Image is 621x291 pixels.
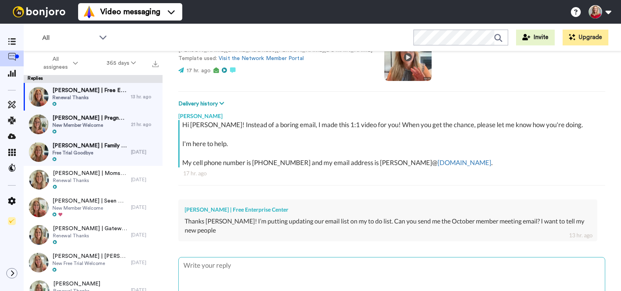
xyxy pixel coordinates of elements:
span: New Free Trial Welcome [52,260,127,267]
img: c3682782-09da-43fa-b4aa-c4258b8882c4-thumb.jpg [29,225,49,245]
div: 13 hr. ago [131,94,159,100]
button: Delivery history [178,100,226,108]
button: Export all results that match these filters now. [150,57,161,69]
span: All assignees [39,55,71,71]
div: [PERSON_NAME] | Free Enterprise Center [185,206,591,214]
span: [PERSON_NAME] | Moms Connect [53,169,127,177]
div: [PERSON_NAME] [178,108,605,120]
button: All assignees [25,52,92,74]
a: [PERSON_NAME] | Gateway MissionRenewal Thanks[DATE] [24,221,163,249]
div: Thanks [PERSON_NAME]! I’m putting updating our email list on my to do list. Can you send me the O... [185,217,591,235]
button: 365 days [92,56,150,70]
img: dfb01000-a2e2-44bb-85f1-5003dcbf2cd5-thumb.jpg [29,115,49,134]
span: 17 hr. ago [187,68,211,73]
span: [PERSON_NAME] | Pregnancy Care Center [52,114,127,122]
span: New Member Welcome [52,205,127,211]
a: Visit the Network Member Portal [219,56,303,61]
img: bj-logo-header-white.svg [9,6,69,17]
span: Video messaging [100,6,160,17]
span: [PERSON_NAME] | [PERSON_NAME] Branch CC [52,252,127,260]
img: vm-color.svg [83,6,95,18]
span: Renewal Thanks [53,177,127,184]
img: 271c1afd-db5e-483a-8a76-90a56daa7f14-thumb.jpg [29,87,49,107]
div: [DATE] [131,259,159,266]
span: Renewal Thanks [52,94,127,101]
img: d13a94ab-ae9d-42ec-8d05-196d7d34cbf9-thumb.jpg [29,142,49,162]
div: Hi [PERSON_NAME]! Instead of a boring email, I made this 1:1 video for you! When you get the chan... [182,120,603,167]
div: 21 hr. ago [131,121,159,128]
button: Invite [516,30,555,45]
a: [PERSON_NAME] | Free Enterprise CenterRenewal Thanks13 hr. ago [24,83,163,111]
a: [PERSON_NAME] | [PERSON_NAME] Branch CCNew Free Trial Welcome[DATE] [24,249,163,276]
div: [DATE] [131,204,159,210]
span: [PERSON_NAME] | Seen Heard and Known [52,197,127,205]
div: 13 hr. ago [569,231,593,239]
span: Free Trial Goodbye [52,150,127,156]
img: 89902675-d33e-4dd8-8636-8f4cb4bad4bd-thumb.jpg [29,170,49,190]
span: Renewal Thanks [53,233,127,239]
span: [PERSON_NAME] | Gateway Mission [53,225,127,233]
div: [DATE] [131,176,159,183]
p: [PERSON_NAME][EMAIL_ADDRESS][PERSON_NAME][DOMAIN_NAME] Template used: [178,46,372,63]
img: 1406ba0c-0635-48df-a00a-964b69bfdbfc-thumb.jpg [29,197,49,217]
img: export.svg [152,61,159,67]
img: Checklist.svg [8,217,16,225]
span: [PERSON_NAME] [53,280,100,288]
span: [PERSON_NAME] | Family Resource Center [52,142,127,150]
div: 17 hr. ago [183,169,600,177]
a: [PERSON_NAME] | Family Resource CenterFree Trial Goodbye[DATE] [24,138,163,166]
a: [PERSON_NAME] | Moms ConnectRenewal Thanks[DATE] [24,166,163,193]
span: [PERSON_NAME] | Free Enterprise Center [52,86,127,94]
div: [DATE] [131,149,159,155]
div: [DATE] [131,232,159,238]
div: Replies [24,75,163,83]
span: New Member Welcome [52,122,127,128]
a: [DOMAIN_NAME] [438,158,491,167]
button: Upgrade [563,30,608,45]
span: All [42,33,95,43]
a: [PERSON_NAME] | Pregnancy Care CenterNew Member Welcome21 hr. ago [24,111,163,138]
a: [PERSON_NAME] | Seen Heard and KnownNew Member Welcome[DATE] [24,193,163,221]
img: cb153446-d192-445b-a147-11a708a8919f-thumb.jpg [29,253,49,272]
